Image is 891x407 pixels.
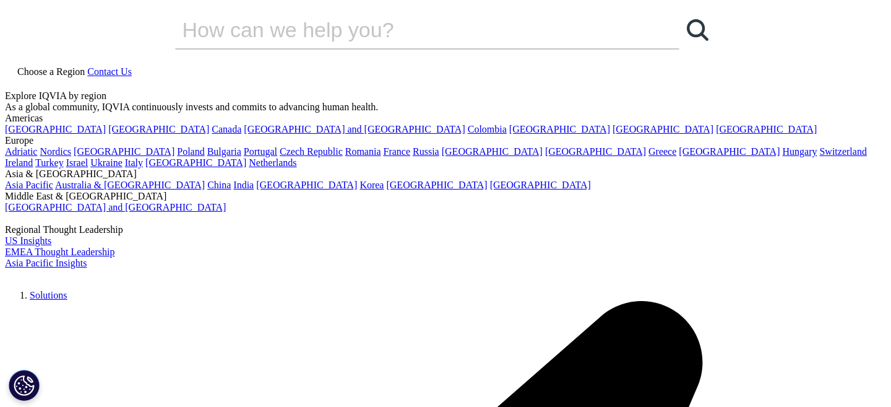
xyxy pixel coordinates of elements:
svg: Search [687,19,708,41]
input: Search [175,11,644,48]
a: Ukraine [90,157,123,168]
div: As a global community, IQVIA continuously invests and commits to advancing human health. [5,102,886,113]
div: Americas [5,113,886,124]
a: [GEOGRAPHIC_DATA] [442,146,543,157]
a: Poland [177,146,204,157]
a: [GEOGRAPHIC_DATA] [145,157,246,168]
a: [GEOGRAPHIC_DATA] [108,124,209,134]
div: Middle East & [GEOGRAPHIC_DATA] [5,191,886,202]
a: Nordics [40,146,71,157]
div: Regional Thought Leadership [5,224,886,235]
a: [GEOGRAPHIC_DATA] [256,180,357,190]
a: EMEA Thought Leadership [5,247,114,257]
a: Israel [66,157,88,168]
a: Canada [212,124,241,134]
a: [GEOGRAPHIC_DATA] [74,146,174,157]
div: Europe [5,135,886,146]
a: [GEOGRAPHIC_DATA] [679,146,780,157]
a: Hungary [782,146,817,157]
a: India [233,180,254,190]
div: Asia & [GEOGRAPHIC_DATA] [5,168,886,180]
a: Czech Republic [280,146,343,157]
a: Portugal [244,146,277,157]
a: China [207,180,231,190]
a: Contact Us [87,66,132,77]
a: [GEOGRAPHIC_DATA] and [GEOGRAPHIC_DATA] [5,202,226,212]
a: Australia & [GEOGRAPHIC_DATA] [55,180,205,190]
a: [GEOGRAPHIC_DATA] [716,124,817,134]
a: Ireland [5,157,33,168]
a: Italy [125,157,143,168]
a: France [384,146,411,157]
span: Choose a Region [17,66,85,77]
a: [GEOGRAPHIC_DATA] [545,146,646,157]
a: Turkey [35,157,64,168]
a: Bulgaria [207,146,241,157]
a: Solutions [30,290,67,300]
a: Korea [359,180,384,190]
a: [GEOGRAPHIC_DATA] [509,124,610,134]
a: [GEOGRAPHIC_DATA] [386,180,487,190]
a: Greece [648,146,676,157]
a: Asia Pacific [5,180,53,190]
a: [GEOGRAPHIC_DATA] and [GEOGRAPHIC_DATA] [244,124,465,134]
a: Adriatic [5,146,37,157]
a: US Insights [5,235,51,246]
a: Romania [345,146,381,157]
div: Explore IQVIA by region [5,90,886,102]
a: Colombia [468,124,507,134]
a: Switzerland [819,146,866,157]
a: Netherlands [249,157,296,168]
button: Cookies Settings [9,370,40,401]
a: [GEOGRAPHIC_DATA] [613,124,713,134]
a: [GEOGRAPHIC_DATA] [5,124,106,134]
a: Search [679,11,717,48]
a: [GEOGRAPHIC_DATA] [490,180,591,190]
a: Russia [413,146,439,157]
a: Asia Pacific Insights [5,258,87,268]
